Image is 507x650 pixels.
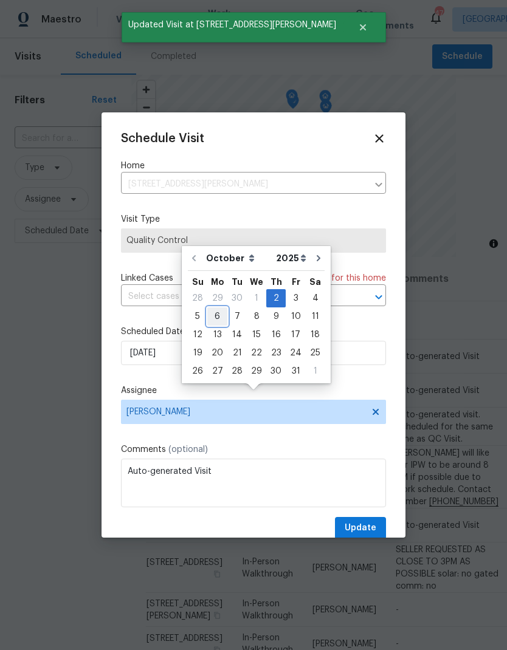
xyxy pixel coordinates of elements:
abbr: Thursday [271,278,282,286]
div: 7 [227,308,247,325]
div: 25 [306,344,325,361]
div: Tue Oct 21 2025 [227,344,247,362]
div: Tue Oct 14 2025 [227,326,247,344]
button: Open [370,289,387,306]
div: Mon Oct 06 2025 [207,307,227,326]
div: 11 [306,308,325,325]
div: 3 [286,290,306,307]
span: Linked Cases [121,272,173,284]
div: Thu Oct 02 2025 [266,289,286,307]
label: Home [121,160,386,172]
abbr: Saturday [309,278,321,286]
div: 1 [247,290,266,307]
div: Sun Oct 12 2025 [188,326,207,344]
div: 1 [306,363,325,380]
div: 24 [286,344,306,361]
label: Visit Type [121,213,386,225]
div: Thu Oct 23 2025 [266,344,286,362]
div: Sun Oct 05 2025 [188,307,207,326]
input: Enter in an address [121,175,368,194]
div: Wed Oct 01 2025 [247,289,266,307]
div: Fri Oct 31 2025 [286,362,306,380]
div: Fri Oct 03 2025 [286,289,306,307]
span: Update [345,521,376,536]
div: Sat Oct 25 2025 [306,344,325,362]
div: 14 [227,326,247,343]
abbr: Wednesday [250,278,263,286]
div: 30 [266,363,286,380]
div: Sat Oct 04 2025 [306,289,325,307]
label: Scheduled Date [121,326,386,338]
abbr: Monday [211,278,224,286]
button: Go to next month [309,246,328,270]
div: Mon Oct 27 2025 [207,362,227,380]
div: Sat Nov 01 2025 [306,362,325,380]
div: Tue Sep 30 2025 [227,289,247,307]
div: 27 [207,363,227,380]
input: M/D/YYYY [121,341,386,365]
textarea: Auto-generated Visit [121,459,386,507]
div: Sun Oct 19 2025 [188,344,207,362]
div: 9 [266,308,286,325]
select: Year [273,249,309,267]
div: Wed Oct 29 2025 [247,362,266,380]
div: 5 [188,308,207,325]
div: 29 [207,290,227,307]
div: Sat Oct 11 2025 [306,307,325,326]
div: 6 [207,308,227,325]
div: 2 [266,290,286,307]
span: Schedule Visit [121,132,204,145]
span: Quality Control [126,234,381,247]
div: 28 [188,290,207,307]
div: 8 [247,308,266,325]
div: 20 [207,344,227,361]
div: 30 [227,290,247,307]
div: Mon Oct 13 2025 [207,326,227,344]
div: Wed Oct 15 2025 [247,326,266,344]
div: Mon Sep 29 2025 [207,289,227,307]
div: Fri Oct 17 2025 [286,326,306,344]
div: 4 [306,290,325,307]
div: 23 [266,344,286,361]
div: Mon Oct 20 2025 [207,344,227,362]
div: Sun Sep 28 2025 [188,289,207,307]
select: Month [203,249,273,267]
div: Tue Oct 07 2025 [227,307,247,326]
abbr: Friday [292,278,300,286]
div: Fri Oct 24 2025 [286,344,306,362]
input: Select cases [121,287,352,306]
div: 31 [286,363,306,380]
div: 18 [306,326,325,343]
div: 22 [247,344,266,361]
div: Thu Oct 30 2025 [266,362,286,380]
div: 21 [227,344,247,361]
abbr: Tuesday [232,278,243,286]
div: 19 [188,344,207,361]
div: 16 [266,326,286,343]
button: Go to previous month [185,246,203,270]
div: Sun Oct 26 2025 [188,362,207,380]
div: 15 [247,326,266,343]
div: Thu Oct 16 2025 [266,326,286,344]
span: Updated Visit at [STREET_ADDRESS][PERSON_NAME] [122,12,343,38]
div: Tue Oct 28 2025 [227,362,247,380]
label: Comments [121,443,386,456]
div: Wed Oct 08 2025 [247,307,266,326]
button: Update [335,517,386,539]
span: [PERSON_NAME] [126,407,365,417]
div: 10 [286,308,306,325]
div: 13 [207,326,227,343]
div: 28 [227,363,247,380]
div: Fri Oct 10 2025 [286,307,306,326]
div: 17 [286,326,306,343]
div: 12 [188,326,207,343]
div: Wed Oct 22 2025 [247,344,266,362]
button: Close [343,15,383,39]
span: (optional) [168,445,208,454]
label: Assignee [121,385,386,397]
div: Thu Oct 09 2025 [266,307,286,326]
div: 26 [188,363,207,380]
div: 29 [247,363,266,380]
abbr: Sunday [192,278,204,286]
div: Sat Oct 18 2025 [306,326,325,344]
